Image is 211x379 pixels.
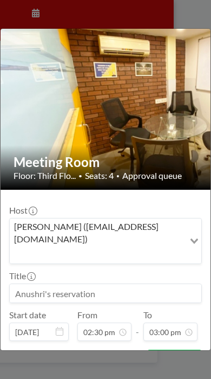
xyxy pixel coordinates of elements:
label: Host [9,205,36,216]
label: From [77,310,97,320]
span: Approval queue [122,170,182,181]
span: - [136,313,139,337]
span: Floor: Third Flo... [14,170,76,181]
button: BOOK NOW [147,350,202,369]
span: • [116,172,120,179]
label: Start date [9,310,46,320]
input: Anushri's reservation [10,284,201,303]
input: Search for option [11,247,183,261]
label: To [143,310,152,320]
div: Search for option [10,219,201,264]
span: [PERSON_NAME] ([EMAIL_ADDRESS][DOMAIN_NAME]) [12,221,182,245]
label: Title [9,271,35,281]
span: Seats: 4 [85,170,114,181]
span: • [78,172,82,180]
